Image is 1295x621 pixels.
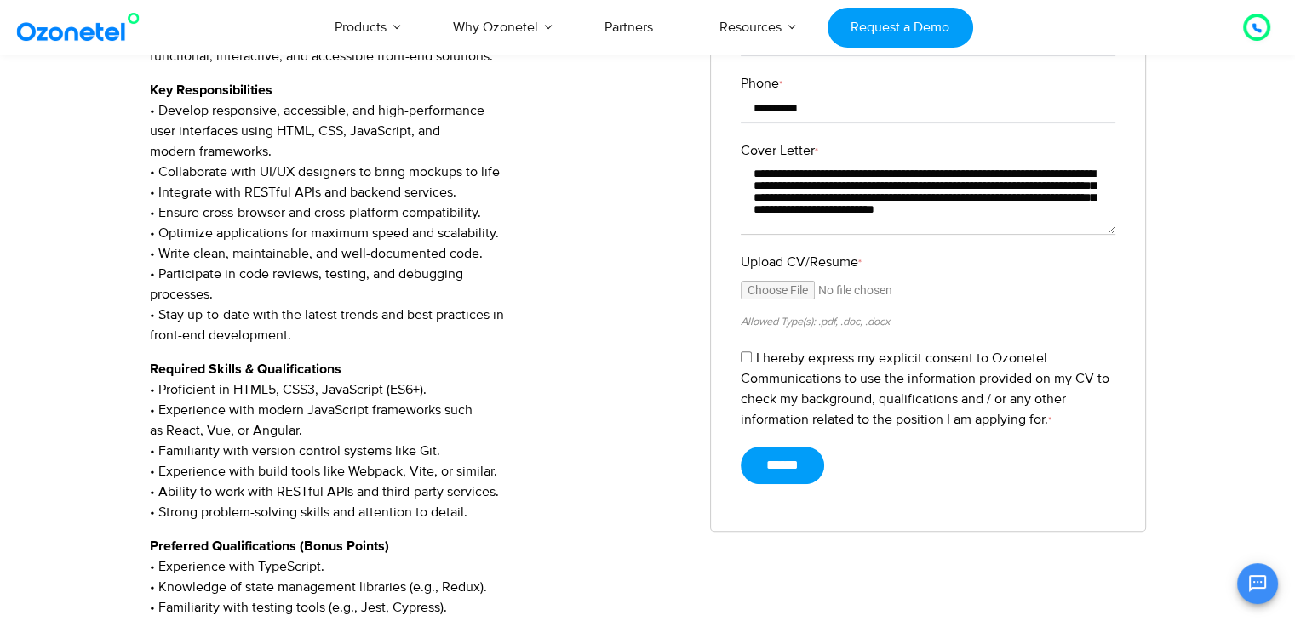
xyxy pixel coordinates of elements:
[150,80,685,345] p: • Develop responsive, accessible, and high-performance user interfaces using HTML, CSS, JavaScrip...
[741,140,1115,161] label: Cover Letter
[150,539,389,553] strong: Preferred Qualifications (Bonus Points)
[741,350,1109,428] label: I hereby express my explicit consent to Ozonetel Communications to use the information provided o...
[828,8,973,48] a: Request a Demo
[741,252,1115,272] label: Upload CV/Resume
[150,83,272,97] strong: Key Responsibilities
[1237,563,1278,604] button: Open chat
[150,362,341,376] strong: Required Skills & Qualifications
[741,315,890,328] small: Allowed Type(s): .pdf, .doc, .docx
[741,73,1115,94] label: Phone
[150,359,685,522] p: • Proficient in HTML5, CSS3, JavaScript (ES6+). • Experience with modern JavaScript frameworks su...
